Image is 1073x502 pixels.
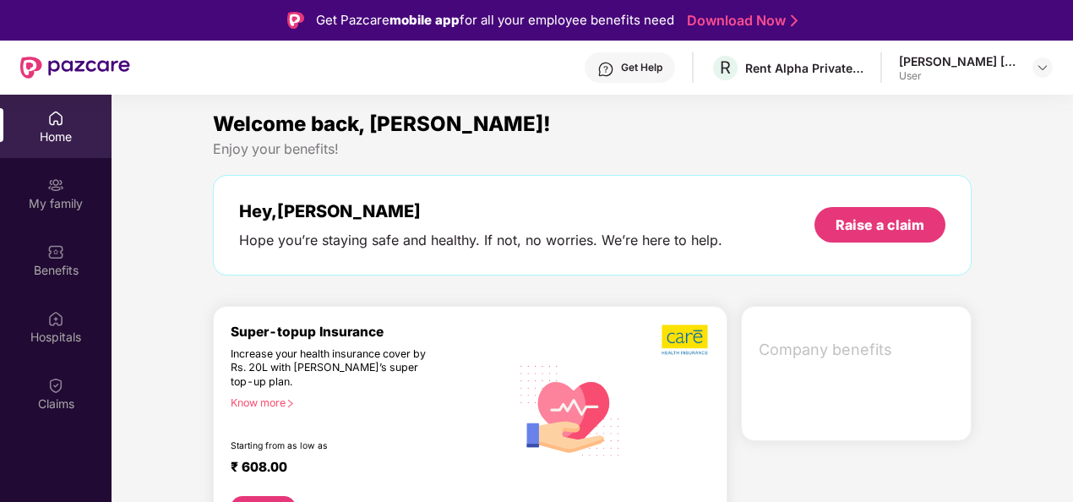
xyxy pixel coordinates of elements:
img: svg+xml;base64,PHN2ZyBpZD0iRHJvcGRvd24tMzJ4MzIiIHhtbG5zPSJodHRwOi8vd3d3LnczLm9yZy8yMDAwL3N2ZyIgd2... [1036,61,1049,74]
div: Get Help [621,61,662,74]
div: Super-topup Insurance [231,324,510,340]
div: Hey, [PERSON_NAME] [239,201,722,221]
img: Stroke [791,12,798,30]
img: svg+xml;base64,PHN2ZyBpZD0iQmVuZWZpdHMiIHhtbG5zPSJodHRwOi8vd3d3LnczLm9yZy8yMDAwL3N2ZyIgd2lkdGg9Ij... [47,243,64,260]
strong: mobile app [389,12,460,28]
img: b5dec4f62d2307b9de63beb79f102df3.png [662,324,710,356]
span: right [286,399,295,408]
div: Increase your health insurance cover by Rs. 20L with [PERSON_NAME]’s super top-up plan. [231,347,438,390]
span: R [720,57,731,78]
span: Welcome back, [PERSON_NAME]! [213,112,551,136]
div: [PERSON_NAME] [PERSON_NAME] [899,53,1017,69]
img: svg+xml;base64,PHN2ZyBpZD0iSG9tZSIgeG1sbnM9Imh0dHA6Ly93d3cudzMub3JnLzIwMDAvc3ZnIiB3aWR0aD0iMjAiIG... [47,110,64,127]
span: Company benefits [759,338,957,362]
img: svg+xml;base64,PHN2ZyBpZD0iSGVscC0zMngzMiIgeG1sbnM9Imh0dHA6Ly93d3cudzMub3JnLzIwMDAvc3ZnIiB3aWR0aD... [597,61,614,78]
div: Know more [231,396,500,408]
img: svg+xml;base64,PHN2ZyBpZD0iQ2xhaW0iIHhtbG5zPSJodHRwOi8vd3d3LnczLm9yZy8yMDAwL3N2ZyIgd2lkdGg9IjIwIi... [47,377,64,394]
img: svg+xml;base64,PHN2ZyB4bWxucz0iaHR0cDovL3d3dy53My5vcmcvMjAwMC9zdmciIHhtbG5zOnhsaW5rPSJodHRwOi8vd3... [510,349,630,471]
div: Starting from as low as [231,440,438,452]
img: New Pazcare Logo [20,57,130,79]
div: ₹ 608.00 [231,459,493,479]
div: Hope you’re staying safe and healthy. If not, no worries. We’re here to help. [239,232,722,249]
div: User [899,69,1017,83]
img: Logo [287,12,304,29]
div: Rent Alpha Private Limited [745,60,863,76]
div: Get Pazcare for all your employee benefits need [316,10,674,30]
div: Raise a claim [836,216,924,234]
a: Download Now [687,12,792,30]
img: svg+xml;base64,PHN2ZyB3aWR0aD0iMjAiIGhlaWdodD0iMjAiIHZpZXdCb3g9IjAgMCAyMCAyMCIgZmlsbD0ibm9uZSIgeG... [47,177,64,194]
div: Enjoy your benefits! [213,140,972,158]
div: Company benefits [749,328,971,372]
img: svg+xml;base64,PHN2ZyBpZD0iSG9zcGl0YWxzIiB4bWxucz0iaHR0cDovL3d3dy53My5vcmcvMjAwMC9zdmciIHdpZHRoPS... [47,310,64,327]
